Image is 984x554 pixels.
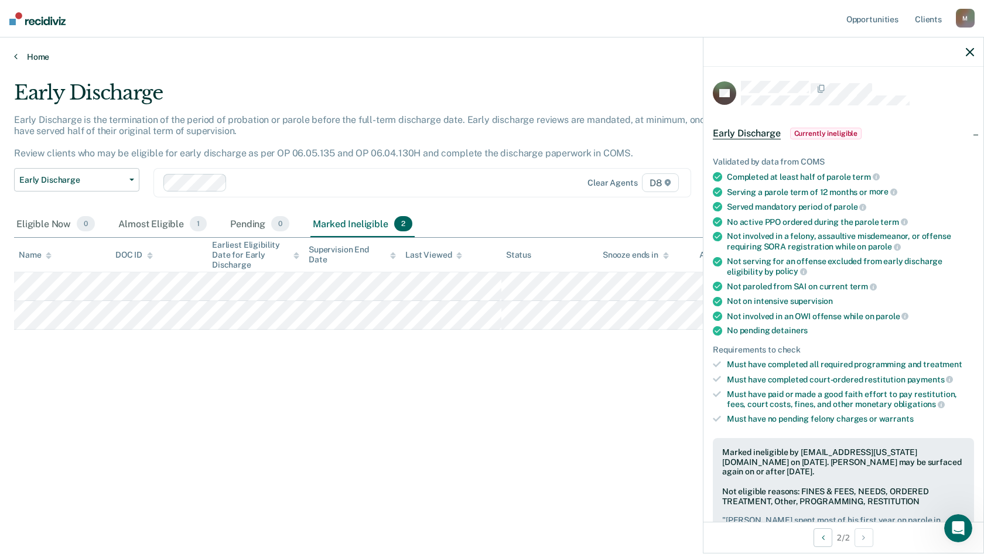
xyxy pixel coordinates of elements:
div: Must have completed court-ordered restitution [727,374,974,385]
div: Early DischargeCurrently ineligible [703,115,983,152]
div: Must have paid or made a good faith effort to pay restitution, fees, court costs, fines, and othe... [727,389,974,409]
span: more [869,187,897,196]
div: Snooze ends in [603,250,669,260]
div: Status [506,250,531,260]
div: Must have no pending felony charges or [727,414,974,424]
div: Requirements to check [713,345,974,355]
div: Almost Eligible [116,211,209,237]
span: detainers [771,326,808,335]
span: 0 [271,216,289,231]
div: Serving a parole term of 12 months or [727,187,974,197]
span: term [880,217,907,227]
div: Last Viewed [405,250,462,260]
iframe: Intercom live chat [944,514,972,542]
span: 1 [190,216,207,231]
span: D8 [642,173,679,192]
div: Not involved in an OWI offense while on [727,311,974,322]
div: Assigned to [699,250,754,260]
div: Name [19,250,52,260]
div: Earliest Eligibility Date for Early Discharge [212,240,299,269]
img: Recidiviz [9,12,66,25]
div: Clear agents [587,178,637,188]
span: term [852,172,879,182]
span: treatment [923,360,962,369]
div: Not on intensive [727,296,974,306]
span: parole [868,242,901,251]
div: Pending [228,211,292,237]
div: Must have completed all required programming and [727,360,974,370]
span: term [850,282,877,291]
span: supervision [790,296,833,306]
span: policy [775,266,807,276]
div: No active PPO ordered during the parole [727,217,974,227]
div: Supervision End Date [309,245,396,265]
div: Early Discharge [14,81,752,114]
div: No pending [727,326,974,336]
div: Marked ineligible by [EMAIL_ADDRESS][US_STATE][DOMAIN_NAME] on [DATE]. [PERSON_NAME] may be surfa... [722,447,965,477]
div: Eligible Now [14,211,97,237]
span: warrants [879,414,914,423]
div: DOC ID [115,250,153,260]
a: Home [14,52,970,62]
div: Completed at least half of parole [727,172,974,182]
span: parole [876,312,908,321]
div: Not serving for an offense excluded from early discharge eligibility by [727,257,974,276]
span: obligations [894,399,945,409]
div: Marked Ineligible [310,211,415,237]
span: Currently ineligible [790,128,862,139]
div: 2 / 2 [703,522,983,553]
div: Served mandatory period of [727,201,974,212]
div: M [956,9,975,28]
span: payments [907,375,954,384]
button: Next Opportunity [855,528,873,547]
span: Early Discharge [19,175,125,185]
button: Previous Opportunity [814,528,832,547]
div: Not involved in a felony, assaultive misdemeanor, or offense requiring SORA registration while on [727,231,974,251]
span: 0 [77,216,95,231]
span: 2 [394,216,412,231]
div: Validated by data from COMS [713,157,974,167]
span: Early Discharge [713,128,781,139]
div: Not paroled from SAI on current [727,281,974,292]
p: Early Discharge is the termination of the period of probation or parole before the full-term disc... [14,114,742,159]
span: parole [833,202,866,211]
